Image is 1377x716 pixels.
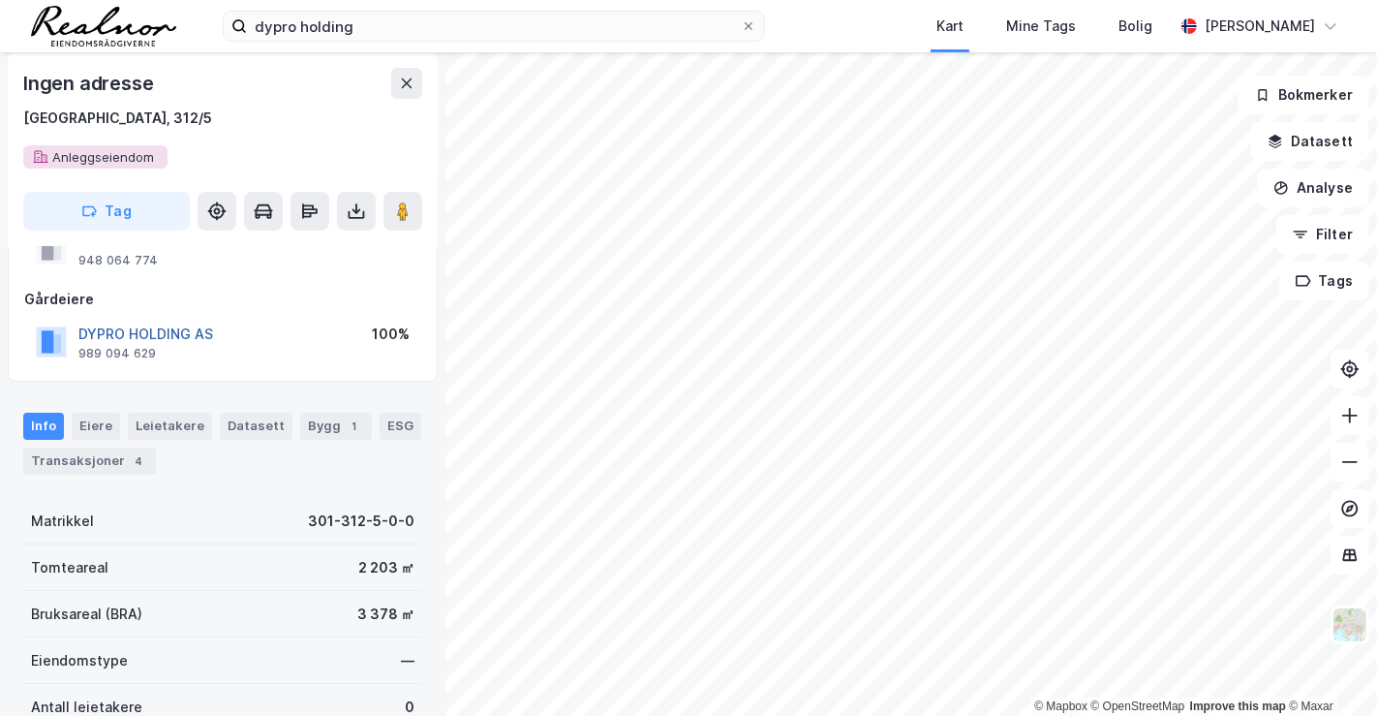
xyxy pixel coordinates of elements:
div: 4 [129,451,148,471]
div: Tomteareal [31,556,108,579]
button: Tag [23,192,190,231]
button: Bokmerker [1239,76,1369,114]
img: realnor-logo.934646d98de889bb5806.png [31,6,176,47]
div: Bruksareal (BRA) [31,603,142,626]
div: Eiendomstype [31,649,128,672]
a: OpenStreetMap [1091,700,1185,713]
div: ESG [380,413,421,440]
div: Datasett [220,413,292,440]
div: — [401,649,414,672]
div: 100% [372,323,410,346]
div: Gårdeiere [24,288,421,311]
div: [PERSON_NAME] [1205,15,1315,38]
div: 989 094 629 [78,346,156,361]
button: Tags [1279,262,1369,300]
div: 301-312-5-0-0 [308,510,414,533]
div: 3 378 ㎡ [357,603,414,626]
a: Improve this map [1190,700,1286,713]
div: Leietakere [128,413,212,440]
iframe: Chat Widget [1280,623,1377,716]
div: Bygg [300,413,372,440]
div: Ingen adresse [23,68,157,99]
div: Bolig [1118,15,1152,38]
button: Datasett [1251,122,1369,161]
button: Analyse [1257,169,1369,207]
div: Kontrollprogram for chat [1280,623,1377,716]
div: Matrikkel [31,510,94,533]
div: 948 064 774 [78,253,158,268]
input: Søk på adresse, matrikkel, gårdeiere, leietakere eller personer [247,12,741,41]
a: Mapbox [1034,700,1087,713]
img: Z [1331,607,1368,643]
div: Transaksjoner [23,448,156,475]
div: Kart [936,15,964,38]
div: 1 [345,417,364,436]
div: 2 203 ㎡ [358,556,414,579]
button: Filter [1276,215,1369,254]
div: Mine Tags [1006,15,1076,38]
div: Eiere [72,413,120,440]
div: [GEOGRAPHIC_DATA], 312/5 [23,107,212,130]
div: Info [23,413,64,440]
